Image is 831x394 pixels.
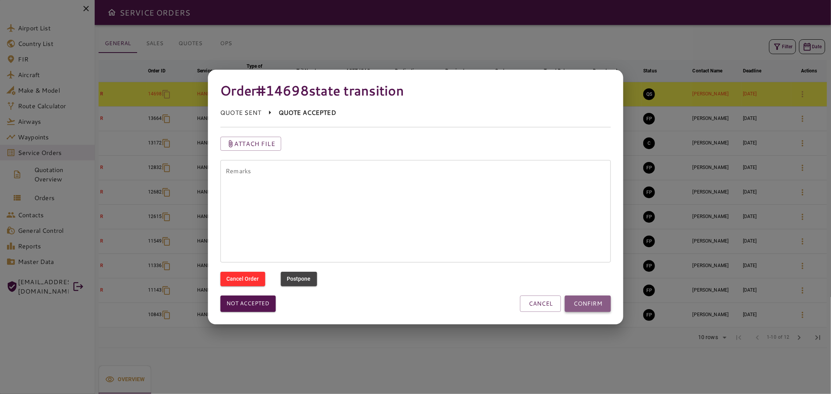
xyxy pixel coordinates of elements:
h4: Order #14698 state transition [220,82,611,98]
p: QUOTE SENT [220,108,261,117]
p: Attach file [234,139,275,148]
p: QUOTE ACCEPTED [279,108,336,117]
button: Attach file [220,137,281,151]
button: CANCEL [520,295,561,312]
button: CONFIRM [565,295,611,312]
button: Not accepted [220,295,275,312]
button: Postpone [281,272,317,286]
button: Cancel Order [220,272,265,286]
